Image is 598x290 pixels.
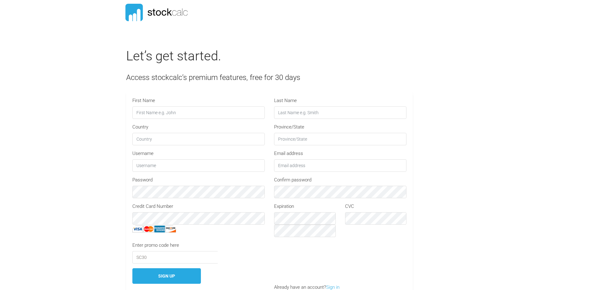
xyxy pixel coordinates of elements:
label: Confirm password [274,176,311,184]
h4: Access stockcalc’s premium features, free for 30 days [126,73,413,82]
h2: Let’s get started. [126,48,413,64]
label: CVC [345,203,354,210]
input: Country [132,133,265,145]
button: Sign Up [132,268,201,284]
input: First Name e.g. John [132,106,265,119]
label: Credit Card Number [132,203,173,210]
img: CC_icons.png [132,226,176,232]
label: Email address [274,150,303,157]
label: Province/State [274,124,304,131]
label: Password [132,176,153,184]
input: Username [132,159,265,172]
label: Country [132,124,148,131]
input: Email address [274,159,406,172]
input: Last Name e.g. Smith [274,106,406,119]
input: Province/State [274,133,406,145]
a: Sign in [326,284,339,290]
label: Last Name [274,97,297,104]
label: Username [132,150,154,157]
label: Expiration [274,203,294,210]
span: Already have an account? [269,284,344,290]
label: Enter promo code here [132,242,179,249]
label: First Name [132,97,155,104]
